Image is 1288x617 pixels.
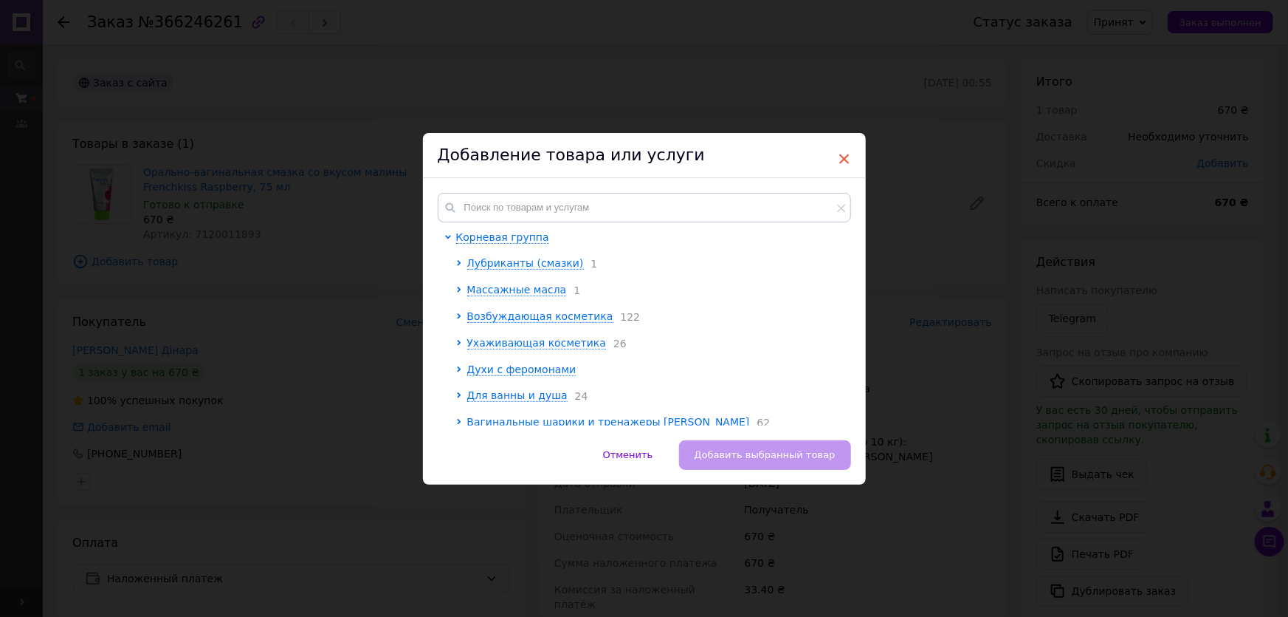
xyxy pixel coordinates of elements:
span: Отменить [603,449,653,460]
span: Лубриканты (смазки) [467,257,584,269]
input: Поиск по товарам и услугам [438,193,851,222]
span: Массажные масла [467,284,567,296]
button: Отменить [588,440,669,470]
span: 1 [584,258,598,270]
span: 1 [566,284,580,296]
span: Корневая группа [456,231,549,243]
span: Для ванны и душа [467,389,568,401]
span: Ухаживающая косметика [467,337,607,349]
span: Духи с феромонами [467,364,576,375]
span: Возбуждающая косметика [467,310,613,322]
span: Вагинальные шарики и тренажеры [PERSON_NAME] [467,416,750,428]
div: Добавление товара или услуги [423,133,866,178]
span: 26 [606,338,627,350]
span: × [838,146,851,171]
span: 62 [750,417,771,429]
span: 24 [568,390,588,402]
span: 122 [613,311,641,323]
